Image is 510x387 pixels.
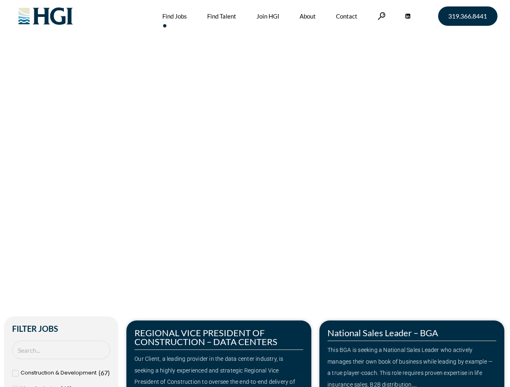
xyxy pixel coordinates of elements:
input: Search Job [12,341,110,360]
span: Jobs [49,162,62,171]
a: National Sales Leader – BGA [327,327,438,338]
a: Search [378,12,386,20]
a: 319.366.8441 [438,6,497,26]
span: ( [99,369,101,377]
span: » [29,162,62,171]
span: Construction & Development [21,367,97,379]
span: Next Move [151,125,269,152]
span: 67 [101,369,108,377]
span: Make Your [29,124,146,153]
span: 319.366.8441 [448,13,487,19]
a: Home [29,162,46,171]
h2: Filter Jobs [12,325,110,333]
span: ) [108,369,110,377]
a: REGIONAL VICE PRESIDENT OF CONSTRUCTION – DATA CENTERS [134,327,277,347]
